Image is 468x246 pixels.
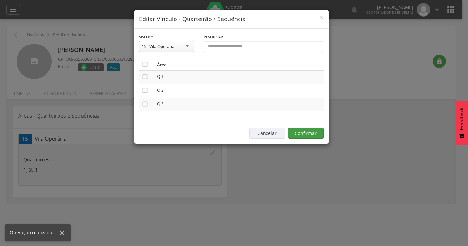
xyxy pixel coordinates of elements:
button: Feedback - Mostrar pesquisa [456,101,468,145]
i:  [142,73,148,80]
span: Pesquisar [204,34,223,39]
i:  [142,61,148,68]
button: Close [320,14,324,21]
div: Operação realizada! [10,229,58,236]
td: Q 1 [154,71,324,84]
span: × [320,13,324,22]
span: Sisloc [139,34,151,39]
i:  [142,87,148,94]
td: Q 3 [154,98,324,111]
h4: Editar Vínculo - Quarteirão / Sequência [139,15,324,23]
div: 15 - Vila Operária [142,44,174,49]
td: Q 2 [154,84,324,98]
i:  [142,101,148,107]
button: Cancelar [249,128,285,139]
th: Área [154,58,324,71]
button: Confirmar [288,128,324,139]
span: Feedback [459,107,465,130]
